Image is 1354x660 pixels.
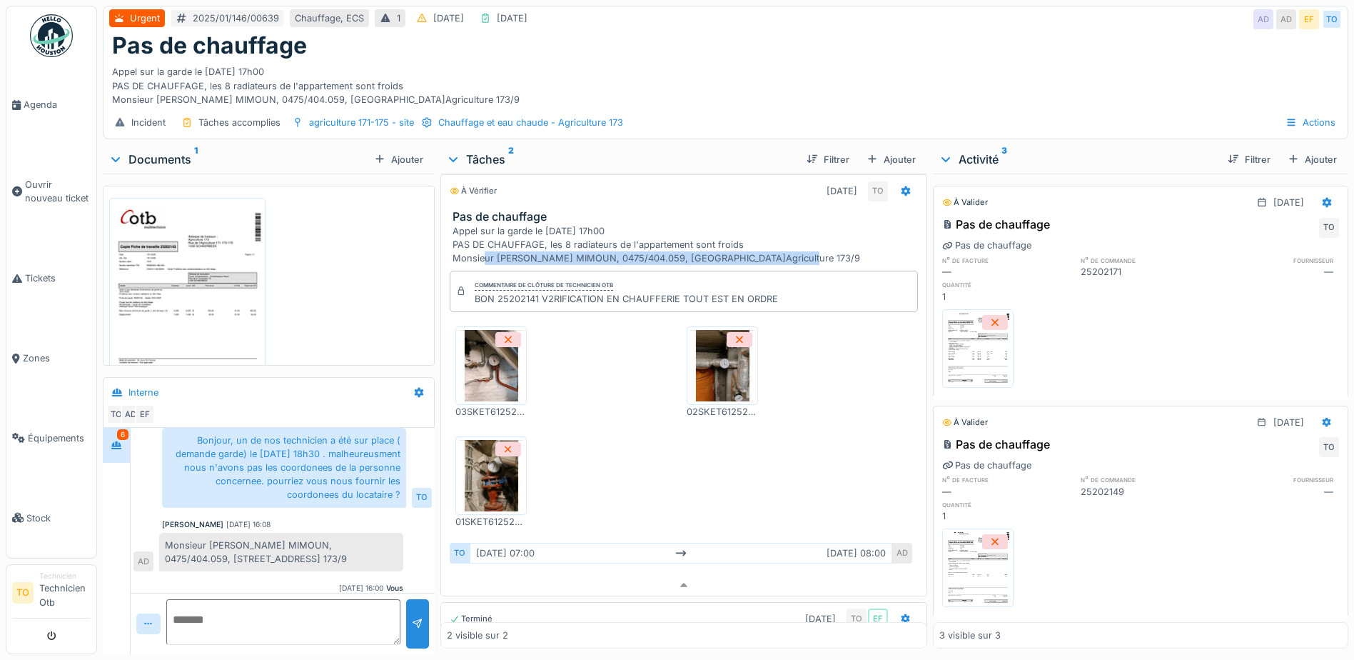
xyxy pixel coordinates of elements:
[433,11,464,25] div: [DATE]
[6,65,96,145] a: Agenda
[121,404,141,424] div: AD
[868,181,888,201] div: TO
[25,178,91,205] span: Ouvrir nouveau ticket
[892,543,912,564] div: AD
[1279,112,1342,133] div: Actions
[1319,218,1339,238] div: TO
[24,98,91,111] span: Agenda
[162,428,406,508] div: Bonjour, un de nos technicien a été sur place ( demande garde) le [DATE] 18h30 . malheureusment n...
[1319,437,1339,457] div: TO
[942,256,1071,265] h6: n° de facture
[113,201,263,413] img: n2okm79oerva0kx7k9c5l8s6qi4y
[295,11,364,25] div: Chauffage, ECS
[942,216,1050,233] div: Pas de chauffage
[1210,485,1339,499] div: —
[226,519,271,530] div: [DATE] 16:08
[135,404,155,424] div: EF
[6,398,96,478] a: Équipements
[470,543,892,564] div: [DATE] 07:00 [DATE] 08:00
[6,478,96,558] a: Stock
[942,500,1071,509] h6: quantité
[39,571,91,615] li: Technicien Otb
[939,151,1216,168] div: Activité
[942,196,988,209] div: À valider
[946,313,1010,384] img: ni3ca8niqwrswwdzpnpwd0qxznhc
[447,629,508,642] div: 2 visible sur 2
[942,475,1071,484] h6: n° de facture
[1222,150,1276,169] div: Filtrer
[1001,151,1007,168] sup: 3
[801,150,855,169] div: Filtrer
[26,511,91,525] span: Stock
[450,613,492,625] div: Terminé
[112,59,1339,106] div: Appel sur la garde le [DATE] 17h00 PAS DE CHAUFFAGE, les 8 radiateurs de l'appartement sont froid...
[942,239,1031,252] div: Pas de chauffage
[942,485,1071,499] div: —
[133,551,153,571] div: AD
[30,14,73,57] img: Badge_color-CXgf-gQk.svg
[23,351,91,365] span: Zones
[28,431,91,445] span: Équipements
[108,151,368,168] div: Documents
[106,404,126,424] div: TO
[112,32,307,59] h1: Pas de chauffage
[368,150,429,169] div: Ajouter
[497,11,527,25] div: [DATE]
[459,330,523,401] img: 2dqemmxh944k7zcbbrwn7gbxrkmj
[450,543,470,564] div: TO
[868,609,888,629] div: EF
[687,405,758,419] div: 02SKET6125202141RESRADEKDD20012025_0921.JPEG
[162,519,223,530] div: [PERSON_NAME]
[942,459,1031,472] div: Pas de chauffage
[117,429,128,440] div: 6
[942,280,1071,289] h6: quantité
[475,281,613,291] div: Commentaire de clôture de Technicien Otb
[450,185,497,197] div: À vérifier
[6,239,96,319] a: Tickets
[1273,196,1304,209] div: [DATE]
[942,265,1071,279] div: —
[159,533,403,571] div: Monsieur [PERSON_NAME] MIMOUN, 0475/404.059, [STREET_ADDRESS] 173/9
[508,151,514,168] sup: 2
[12,582,34,604] li: TO
[690,330,754,401] img: r11giuydibnzpckk7unvichtbdq8
[942,436,1050,453] div: Pas de chauffage
[459,440,523,511] img: a2pvstncu4035lx6y7tw3la0k1xj
[946,532,1010,604] img: m9ut2mev2cyxy1uwufiv3mg6lcxl
[6,145,96,239] a: Ouvrir nouveau ticket
[6,319,96,399] a: Zones
[194,151,198,168] sup: 1
[25,271,91,285] span: Tickets
[397,11,400,25] div: 1
[805,612,836,626] div: [DATE]
[193,11,279,25] div: 2025/01/146/00639
[1210,265,1339,279] div: —
[1253,9,1273,29] div: AD
[131,116,166,129] div: Incident
[1273,416,1304,429] div: [DATE]
[475,292,778,306] div: BON 25202141 V2RIFICATION EN CHAUFFERIE TOUT EST EN ORDRE
[309,116,414,129] div: agriculture 171-175 - site
[1210,475,1339,484] h6: fournisseur
[412,488,432,508] div: TO
[455,405,527,419] div: 03SKET6125202141RESRADEKDD20012025_0921.JPEG
[39,571,91,581] div: Technicien
[12,571,91,619] a: TO TechnicienTechnicien Otb
[453,210,921,224] h3: Pas de chauffage
[1081,475,1210,484] h6: n° de commande
[339,583,383,594] div: [DATE] 16:00
[446,151,795,168] div: Tâches
[1081,256,1210,265] h6: n° de commande
[1081,265,1210,279] div: 25202171
[1322,9,1342,29] div: TO
[942,290,1071,304] div: 1
[939,629,1001,642] div: 3 visible sur 3
[827,184,857,198] div: [DATE]
[847,609,867,629] div: TO
[198,116,281,129] div: Tâches accomplies
[130,11,160,25] div: Urgent
[1081,485,1210,499] div: 25202149
[128,386,158,399] div: Interne
[438,116,623,129] div: Chauffage et eau chaude - Agriculture 173
[1299,9,1319,29] div: EF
